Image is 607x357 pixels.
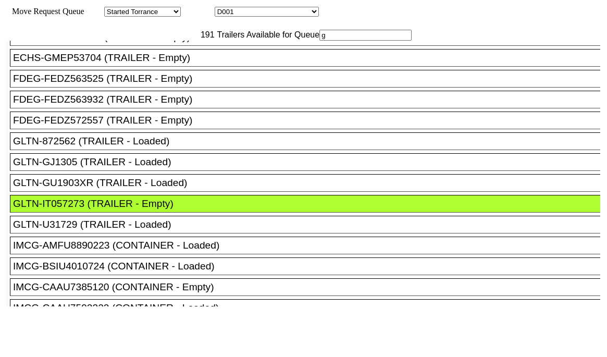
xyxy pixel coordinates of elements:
[13,156,606,168] div: GLTN-GJ1305 (TRAILER - Loaded)
[183,7,213,16] span: Location
[215,30,320,39] span: Trailers Available for Queue
[13,115,606,126] div: FDEG-FEDZ572557 (TRAILER - Empty)
[7,7,84,16] span: Move Request Queue
[13,302,606,314] div: IMCG-CAAU7592322 (CONTAINER - Loaded)
[13,240,606,251] div: IMCG-AMFU8890223 (CONTAINER - Loaded)
[13,198,606,210] div: GLTN-IT057273 (TRAILER - Empty)
[13,281,606,293] div: IMCG-CAAU7385120 (CONTAINER - Empty)
[13,73,606,84] div: FDEG-FEDZ563525 (TRAILER - Empty)
[195,30,215,39] span: 191
[13,219,606,230] div: GLTN-U31729 (TRAILER - Loaded)
[86,7,102,16] span: Area
[13,177,606,189] div: GLTN-GU1903XR (TRAILER - Loaded)
[13,136,606,147] div: GLTN-872562 (TRAILER - Loaded)
[13,52,606,64] div: ECHS-GMEP53704 (TRAILER - Empty)
[319,30,412,41] input: Filter Available Trailers
[13,261,606,272] div: IMCG-BSIU4010724 (CONTAINER - Loaded)
[13,94,606,105] div: FDEG-FEDZ563932 (TRAILER - Empty)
